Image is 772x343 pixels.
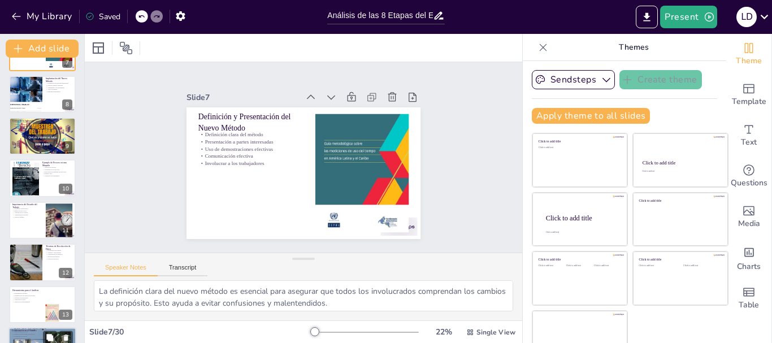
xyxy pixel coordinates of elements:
[12,331,73,333] p: Participación de actores
[738,218,760,230] span: Media
[12,125,72,128] p: Retroalimentación de trabajadores
[42,172,72,175] p: Ejemplo real
[476,328,515,337] span: Single View
[532,108,650,124] button: Apply theme to all slides
[566,264,592,267] div: Click to add text
[62,99,72,110] div: 8
[62,141,72,151] div: 9
[639,198,720,202] div: Click to add title
[12,288,39,292] p: Herramientas para el Análisis
[741,136,757,149] span: Text
[46,256,72,258] p: Información directa
[12,121,72,123] p: Comparar resultados con objetivos
[12,119,72,123] p: Control de la Aplicación
[42,166,72,168] p: Aplicación práctica
[209,59,319,103] div: Slide 7
[430,327,457,337] div: 22 %
[207,106,309,146] p: Presentación a partes interesadas
[12,340,73,342] p: Mejora de la calidad del análisis
[62,58,72,68] div: 7
[12,333,73,335] p: Fomento de un ambiente inclusivo
[736,55,762,67] span: Theme
[726,197,771,237] div: Add images, graphics, shapes or video
[726,278,771,319] div: Add a table
[200,127,302,167] p: Involucrar a los trabajadores
[89,327,310,337] div: Slide 7 / 30
[59,184,72,194] div: 10
[46,86,72,89] p: Seguimiento del desempeño
[12,211,42,214] p: Aumento de la calidad
[726,115,771,156] div: Add text boxes
[42,160,72,167] p: Ejemplo de Proceso en una Maquila
[594,264,619,267] div: Click to add text
[739,299,759,311] span: Table
[327,7,433,24] input: Insert title
[619,70,702,89] button: Create theme
[12,298,39,301] p: Visualización clara
[660,6,717,28] button: Present
[59,268,72,278] div: 12
[642,171,717,173] div: Click to add text
[209,99,311,139] p: Definición clara del método
[9,76,76,113] div: 8
[12,301,39,303] p: Selección de herramientas
[205,114,307,153] p: Uso de demostraciones efectivas
[46,84,72,86] p: Práctica general aceptada
[12,297,39,299] p: Software especializado
[12,207,42,210] p: Mejora de la eficiencia
[46,251,72,254] p: Ventajas y desventajas
[12,216,42,218] p: Mejora continua
[539,258,619,262] div: Click to add title
[42,170,72,172] p: Relevancia en ingeniería de procesos
[89,39,107,57] div: Layout
[731,177,767,189] span: Questions
[12,123,72,125] p: Seguimiento continuo
[46,254,72,256] p: Combinación de técnicas
[532,70,615,89] button: Sendsteps
[12,294,39,297] p: Identificación de cuellos de botella
[732,95,766,108] span: Template
[726,237,771,278] div: Add charts and graphs
[552,34,715,61] p: Themes
[9,202,76,239] div: 11
[12,329,73,332] p: Colaboración en el Estudio
[94,264,158,276] button: Speaker Notes
[12,210,42,212] p: Reducción de costos
[12,292,39,294] p: Herramientas visuales
[9,118,76,155] div: 9
[9,286,76,323] div: 13
[726,75,771,115] div: Add ready made slides
[12,335,73,337] p: Comunicación abierta
[736,6,757,28] button: L D
[12,129,72,132] p: Evaluación de la efectividad
[643,160,718,166] div: Click to add title
[8,7,77,25] button: My Library
[46,245,72,251] p: Técnicas de Recolección de Datos
[539,264,564,267] div: Click to add text
[539,146,619,149] div: Click to add text
[6,40,79,58] button: Add slide
[12,337,73,340] p: Identificación de problemas
[737,260,761,273] span: Charts
[12,127,72,129] p: Alineación con objetivos
[546,214,618,222] div: Click to add title
[202,120,305,160] p: Comunicación efectiva
[42,175,72,177] p: Conexión con estudiantes
[683,264,719,267] div: Click to add text
[546,231,617,233] div: Click to add body
[94,280,513,311] textarea: La definición clara del nuevo método es esencial para asegurar que todos los involucrados compren...
[46,88,72,90] p: Apoyo continuo
[636,6,658,28] button: Export to PowerPoint
[726,34,771,75] div: Change the overall theme
[59,225,72,236] div: 11
[46,77,72,83] p: Implantación del Nuevo Método
[211,81,318,134] p: Definición y Presentación del Nuevo Método
[46,258,72,260] p: Contexto histórico
[639,258,720,262] div: Click to add title
[42,168,72,171] p: Visualización del proceso
[46,82,72,84] p: Formación de personas interesadas
[736,7,757,27] div: L D
[726,156,771,197] div: Get real-time input from your audience
[9,244,76,281] div: 12
[85,11,120,22] div: Saved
